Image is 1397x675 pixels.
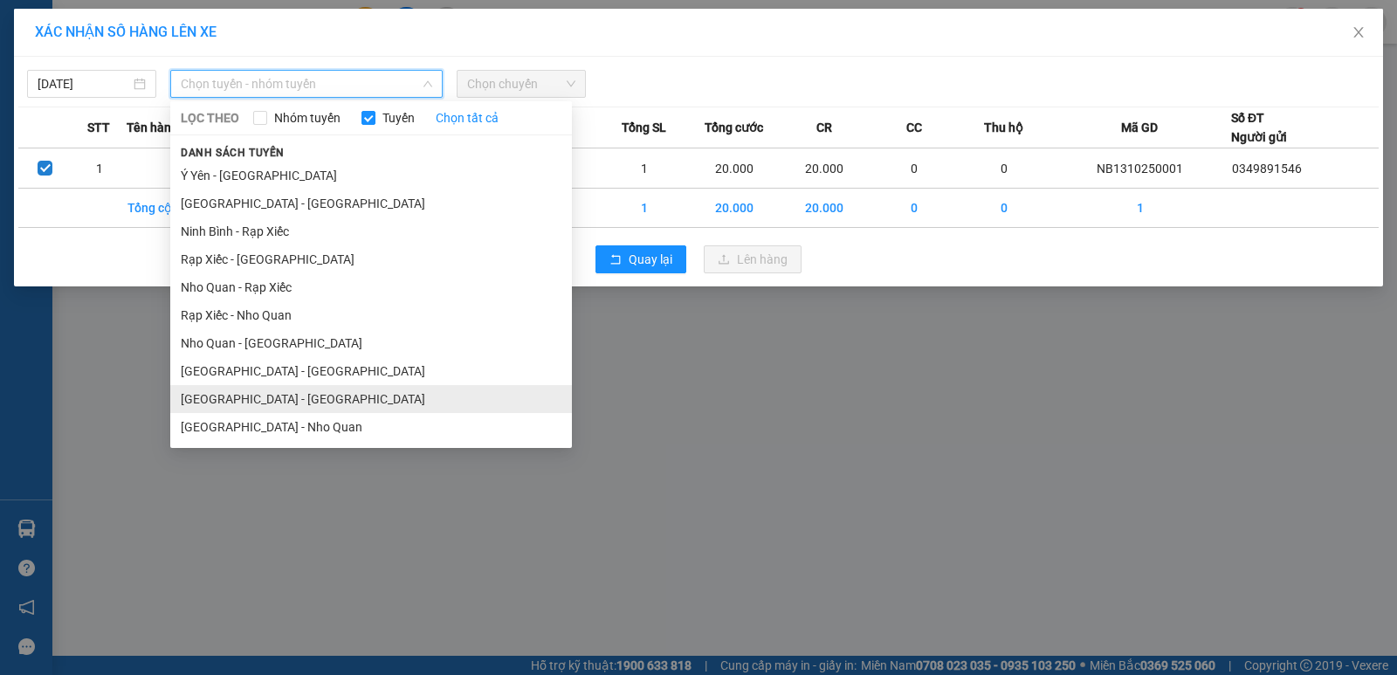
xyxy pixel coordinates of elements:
[870,189,960,228] td: 0
[38,74,130,93] input: 13/10/2025
[690,189,780,228] td: 20.000
[622,118,666,137] span: Tổng SL
[960,189,1049,228] td: 0
[267,108,348,127] span: Nhóm tuyến
[870,148,960,189] td: 0
[170,217,572,245] li: Ninh Bình - Rạp Xiếc
[816,118,832,137] span: CR
[600,148,690,189] td: 1
[780,148,870,189] td: 20.000
[1049,189,1231,228] td: 1
[127,118,178,137] span: Tên hàng
[609,253,622,267] span: rollback
[181,71,432,97] span: Chọn tuyến - nhóm tuyến
[690,148,780,189] td: 20.000
[170,357,572,385] li: [GEOGRAPHIC_DATA] - [GEOGRAPHIC_DATA]
[170,273,572,301] li: Nho Quan - Rạp Xiếc
[1232,162,1302,176] span: 0349891546
[1121,118,1158,137] span: Mã GD
[170,329,572,357] li: Nho Quan - [GEOGRAPHIC_DATA]
[72,148,127,189] td: 1
[1352,25,1366,39] span: close
[170,413,572,441] li: [GEOGRAPHIC_DATA] - Nho Quan
[600,189,690,228] td: 1
[170,385,572,413] li: [GEOGRAPHIC_DATA] - [GEOGRAPHIC_DATA]
[181,108,239,127] span: LỌC THEO
[1334,9,1383,58] button: Close
[1049,148,1231,189] td: NB1310250001
[704,245,802,273] button: uploadLên hàng
[127,189,217,228] td: Tổng cộng
[170,162,572,189] li: Ý Yên - [GEOGRAPHIC_DATA]
[35,24,217,40] span: XÁC NHẬN SỐ HÀNG LÊN XE
[595,245,686,273] button: rollbackQuay lại
[423,79,433,89] span: down
[170,189,572,217] li: [GEOGRAPHIC_DATA] - [GEOGRAPHIC_DATA]
[170,245,572,273] li: Rạp Xiếc - [GEOGRAPHIC_DATA]
[170,145,295,161] span: Danh sách tuyến
[467,71,575,97] span: Chọn chuyến
[170,301,572,329] li: Rạp Xiếc - Nho Quan
[780,189,870,228] td: 20.000
[87,118,110,137] span: STT
[375,108,422,127] span: Tuyến
[906,118,922,137] span: CC
[984,118,1023,137] span: Thu hộ
[1231,108,1287,147] div: Số ĐT Người gửi
[629,250,672,269] span: Quay lại
[960,148,1049,189] td: 0
[705,118,763,137] span: Tổng cước
[436,108,499,127] a: Chọn tất cả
